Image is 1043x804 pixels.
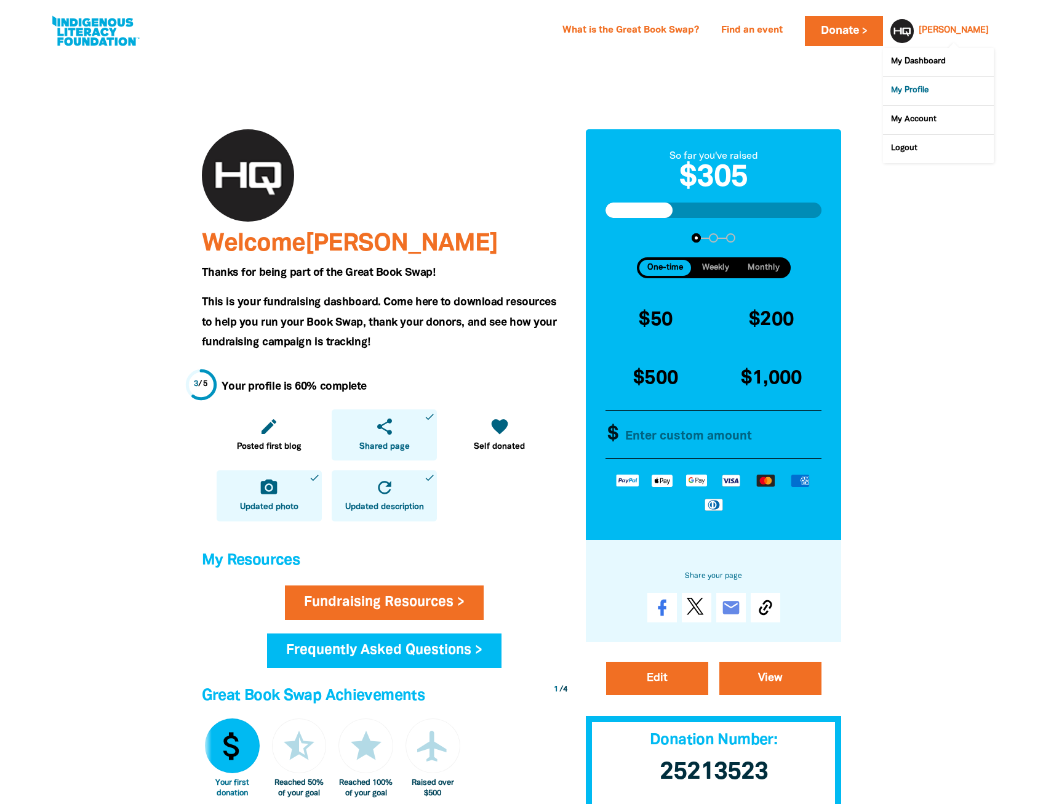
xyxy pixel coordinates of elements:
[883,106,994,134] a: My Account
[359,441,410,453] span: Shared page
[601,293,711,347] button: $50
[702,263,729,271] span: Weekly
[679,473,714,488] img: Google Pay logo
[555,21,706,41] a: What is the Great Book Swap?
[637,257,791,278] div: Donation frequency
[714,21,790,41] a: Find an event
[726,233,735,243] button: Navigate to step 3 of 3 to enter your payment details
[605,464,822,521] div: Available payment methods
[682,593,711,622] a: Post
[749,311,794,329] span: $200
[647,263,683,271] span: One-time
[716,293,827,347] button: $200
[639,311,673,329] span: $50
[202,233,498,255] span: Welcome [PERSON_NAME]
[338,778,393,798] div: Reached 100% of your goal
[414,728,451,765] i: airplanemode_active
[714,473,748,488] img: Visa logo
[601,352,711,405] button: $500
[348,728,385,765] i: star
[259,478,279,497] i: camera_alt
[919,26,989,35] a: [PERSON_NAME]
[424,411,435,422] i: done
[697,497,731,512] img: Diners Club logo
[194,380,199,388] span: 3
[332,409,437,460] a: shareShared pagedone
[709,233,718,243] button: Navigate to step 2 of 3 to enter your details
[740,260,788,275] button: Monthly
[647,593,677,622] a: Share
[375,417,394,436] i: share
[345,501,424,513] span: Updated description
[424,472,435,483] i: done
[490,417,510,436] i: favorite
[202,297,557,347] span: This is your fundraising dashboard. Come here to download resources to help you run your Book Swa...
[748,473,783,488] img: Mastercard logo
[614,411,826,458] input: Enter custom amount
[741,369,802,387] span: $1,000
[285,585,484,620] a: Fundraising Resources >
[606,662,708,695] a: Edit
[240,501,298,513] span: Updated photo
[883,77,994,105] a: My Profile
[447,409,552,460] a: favoriteSelf donated
[309,472,320,483] i: done
[217,470,322,521] a: camera_altUpdated photodone
[716,352,827,405] button: $1,000
[272,778,327,798] div: Reached 50% of your goal
[610,473,645,488] img: Paypal logo
[202,684,567,709] h4: Great Book Swap Achievements
[719,662,821,695] a: View
[692,233,701,243] button: Navigate to step 1 of 3 to enter your donation amount
[605,569,822,583] h6: Share your page
[554,684,567,696] div: / 4
[281,728,318,765] i: star_half
[601,411,618,458] span: $
[474,441,525,453] span: Self donated
[267,633,502,668] a: Frequently Asked Questions >
[217,409,322,460] a: editPosted first blog
[205,778,260,798] div: Your first donation
[748,263,780,271] span: Monthly
[783,473,817,488] img: American Express logo
[645,473,679,488] img: Apple Pay logo
[605,164,822,193] h2: $305
[751,593,780,622] button: Copy Link
[721,598,741,617] i: email
[633,369,678,387] span: $500
[650,733,777,747] span: Donation Number:
[805,16,882,46] a: Donate
[406,778,460,798] div: Raised over $500
[660,761,768,784] span: 25213523
[639,260,692,275] button: One-time
[605,149,822,164] div: So far you've raised
[332,470,437,521] a: refreshUpdated descriptiondone
[716,593,746,622] a: email
[554,686,558,693] span: 1
[375,478,394,497] i: refresh
[222,382,367,392] strong: Your profile is 60% complete
[259,417,279,436] i: edit
[883,48,994,76] a: My Dashboard
[194,379,208,390] div: / 5
[883,135,994,163] a: Logout
[202,268,436,278] span: Thanks for being part of the Great Book Swap!
[237,441,302,453] span: Posted first blog
[214,728,250,765] i: attach_money
[202,553,300,568] span: My Resources
[693,260,737,275] button: Weekly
